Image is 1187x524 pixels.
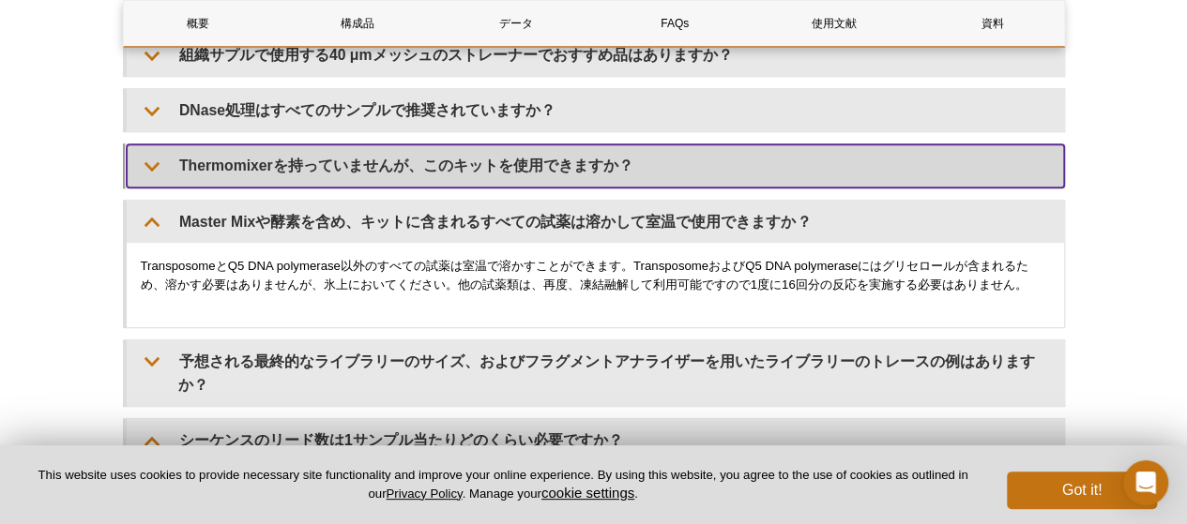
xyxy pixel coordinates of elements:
summary: DNase処理はすべてのサンプルで推奨されていますか？ [127,89,1064,131]
summary: Master Mixや酵素を含め、キットに含まれるすべての試薬は溶かして室温で使用できますか？ [127,201,1064,243]
button: cookie settings [541,485,634,501]
a: Privacy Policy [386,487,462,501]
a: データ [441,1,590,46]
a: 使用文献 [759,1,908,46]
summary: Thermomixerを持っていませんが、このキットを使用できますか？ [127,144,1064,187]
summary: シーケンスのリード数は1サンプル当たりどのくらい必要ですか？ [127,419,1064,461]
p: This website uses cookies to provide necessary site functionality and improve your online experie... [30,467,976,502]
summary: 予想される最終的なライブラリーのサイズ、およびフラグメントアナライザーを用いたライブラリーのトレースの例はありますか？ [127,340,1064,406]
a: 構成品 [282,1,432,46]
button: Got it! [1007,472,1157,509]
div: Open Intercom Messenger [1123,460,1168,505]
summary: 組織サプルで使用する40 μmメッシュのストレーナーでおすすめ品はありますか？ [127,34,1064,76]
a: 資料 [918,1,1067,46]
p: TransposomeとQ5 DNA polymerase以外のすべての試薬は室温で溶かすことができます。TransposomeおよびQ5 DNA polymeraseにはグリセロールが含まれる... [141,257,1050,294]
a: 概要 [124,1,273,46]
a: FAQs [600,1,749,46]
